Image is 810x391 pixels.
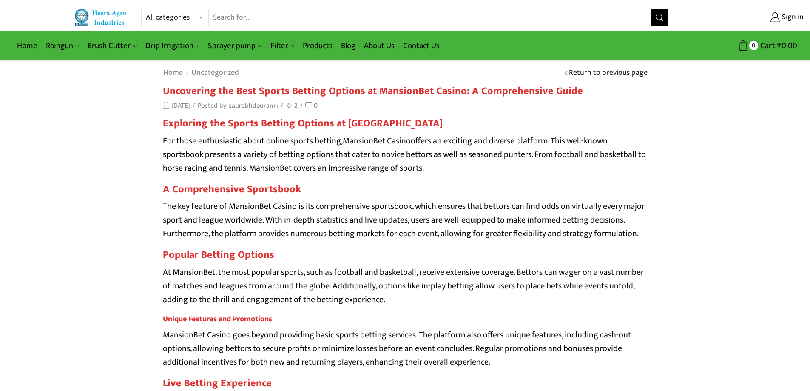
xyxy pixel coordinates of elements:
span: / [300,101,303,111]
span: 0 [749,41,758,50]
a: Brush Cutter [83,36,141,56]
a: Products [298,36,337,56]
a: Contact Us [399,36,444,56]
span: 2 [286,101,298,111]
h3: Popular Betting Options [163,249,648,261]
a: Filter [266,36,298,56]
h4: Unique Features and Promotions [163,315,648,324]
a: MansionBet Casino [343,134,411,148]
span: / [193,101,195,111]
a: 0 Cart ₹0.00 [677,38,797,54]
div: Posted by [163,101,318,111]
a: Home [163,68,183,79]
p: At MansionBet, the most popular sports, such as football and basketball, receive extensive covera... [163,265,648,306]
bdi: 0.00 [777,39,797,52]
p: MansionBet Casino goes beyond providing basic sports betting services. The platform also offers u... [163,328,648,369]
h2: Live Betting Experience [163,377,648,390]
span: 0 [314,100,318,111]
input: Search for... [209,9,651,26]
button: Search button [651,9,668,26]
a: Home [13,36,42,56]
p: For those enthusiastic about online sports betting, offers an exciting and diverse platform. This... [163,134,648,175]
a: About Us [360,36,399,56]
p: The key feature of MansionBet Casino is its comprehensive sportsbook, which ensures that bettors ... [163,200,648,240]
time: [DATE] [163,101,190,111]
a: Uncategorized [191,68,239,79]
h2: Exploring the Sports Betting Options at [GEOGRAPHIC_DATA] [163,117,648,130]
span: ₹ [777,39,782,52]
a: Blog [337,36,360,56]
h2: Uncovering the Best Sports Betting Options at MansionBet Casino: A Comprehensive Guide [163,85,648,97]
span: Sign in [780,12,804,23]
span: / [281,101,283,111]
a: 0 [305,101,318,111]
a: Raingun [42,36,83,56]
a: Sprayer pump [204,36,266,56]
h2: A Comprehensive Sportsbook [163,183,648,196]
a: Return to previous page [569,68,648,79]
span: Cart [758,40,775,51]
a: Sign in [681,10,804,25]
a: Drip Irrigation [141,36,204,56]
a: saurabhdpuranik [229,101,278,111]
